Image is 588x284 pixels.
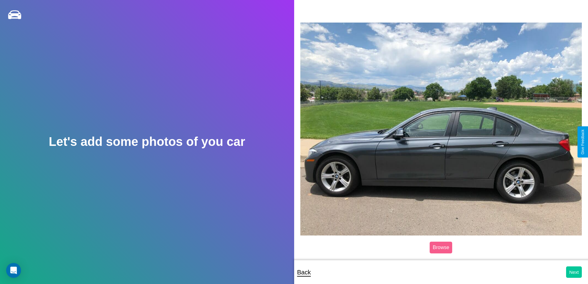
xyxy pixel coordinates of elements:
[297,267,311,278] p: Back
[49,135,245,149] h2: Let's add some photos of you car
[430,242,452,253] label: Browse
[566,266,582,278] button: Next
[300,23,582,235] img: posted
[581,129,585,155] div: Give Feedback
[6,263,21,278] div: Open Intercom Messenger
